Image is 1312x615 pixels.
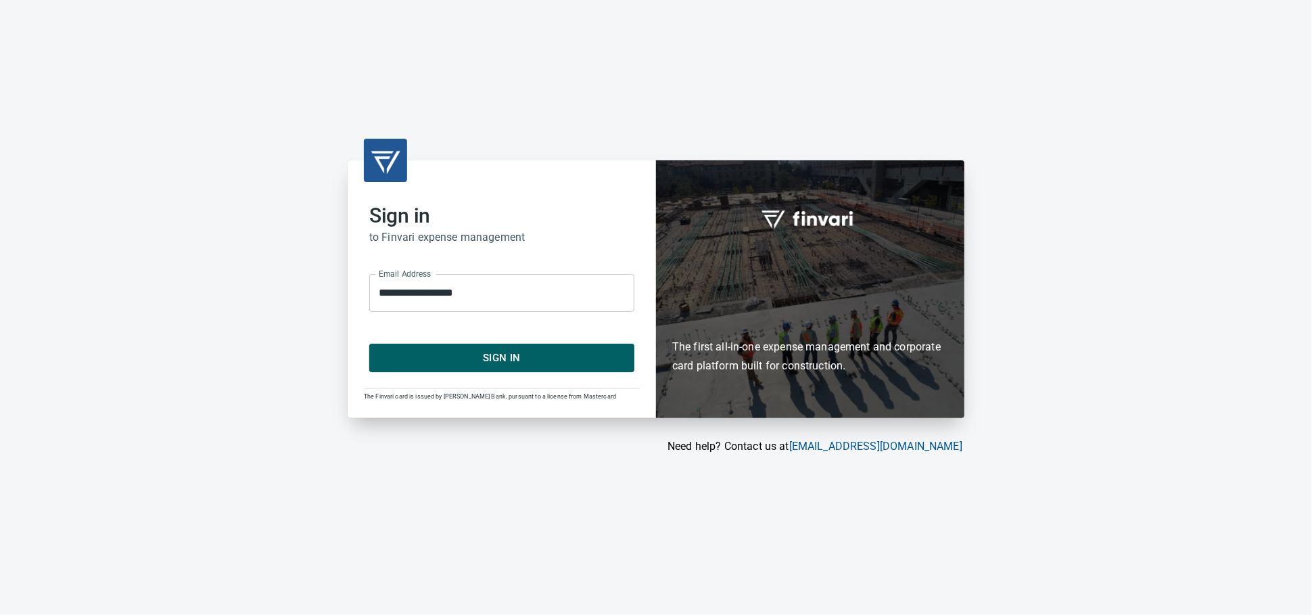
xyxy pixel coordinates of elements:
button: Sign In [369,344,634,372]
h6: The first all-in-one expense management and corporate card platform built for construction. [672,260,948,376]
span: The Finvari card is issued by [PERSON_NAME] Bank, pursuant to a license from Mastercard [364,393,616,400]
h2: Sign in [369,204,634,228]
img: fullword_logo_white.png [759,203,861,234]
img: transparent_logo.png [369,144,402,177]
p: Need help? Contact us at [348,438,962,455]
h6: to Finvari expense management [369,228,634,247]
div: Finvari [656,160,964,418]
a: [EMAIL_ADDRESS][DOMAIN_NAME] [789,440,962,453]
span: Sign In [384,349,619,367]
